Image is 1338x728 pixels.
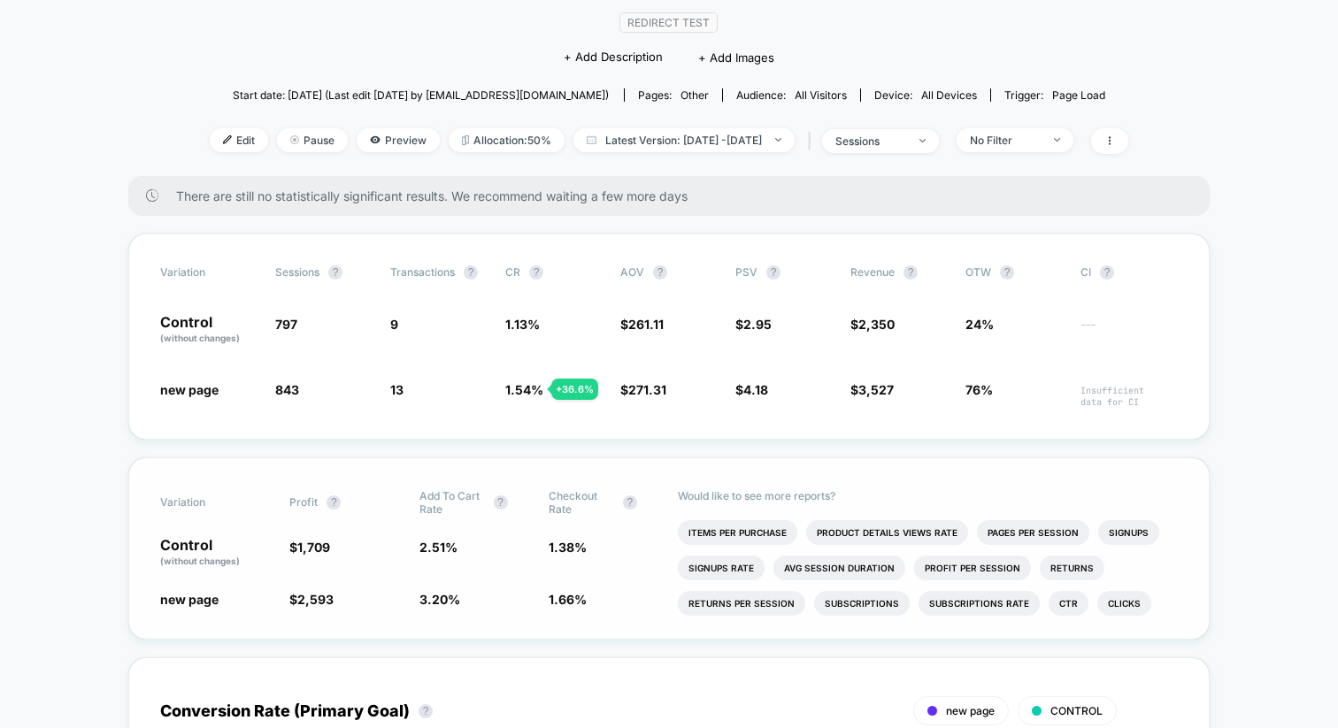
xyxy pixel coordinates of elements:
span: Variation [160,265,258,280]
button: ? [623,495,637,510]
span: $ [620,382,666,397]
button: ? [766,265,780,280]
span: There are still no statistically significant results. We recommend waiting a few more days [176,188,1174,203]
button: ? [419,704,433,718]
span: Start date: [DATE] (Last edit [DATE] by [EMAIL_ADDRESS][DOMAIN_NAME]) [233,88,609,102]
li: Avg Session Duration [773,556,905,580]
span: 271.31 [628,382,666,397]
span: new page [946,704,995,717]
span: 3.20 % [419,592,460,607]
img: calendar [587,135,596,144]
span: Latest Version: [DATE] - [DATE] [573,128,795,152]
div: No Filter [970,134,1041,147]
img: end [919,139,926,142]
span: 843 [275,382,299,397]
li: Items Per Purchase [678,520,797,545]
p: Control [160,538,272,568]
span: 3,527 [858,382,894,397]
button: ? [653,265,667,280]
span: $ [850,317,895,332]
span: $ [620,317,664,332]
li: Ctr [1049,591,1088,616]
span: 1.54 % [505,382,543,397]
span: Redirect Test [619,12,718,33]
div: Pages: [638,88,709,102]
span: $ [289,592,334,607]
span: Pause [277,128,348,152]
span: Variation [160,489,258,516]
span: Checkout Rate [549,489,614,516]
li: Returns [1040,556,1104,580]
span: Revenue [850,265,895,279]
img: end [1054,138,1060,142]
span: + Add Images [698,50,774,65]
li: Pages Per Session [977,520,1089,545]
span: 24% [965,317,994,332]
span: all devices [921,88,977,102]
span: 2,350 [858,317,895,332]
button: ? [1000,265,1014,280]
span: PSV [735,265,757,279]
li: Subscriptions [814,591,910,616]
span: Insufficient data for CI [1080,385,1178,408]
span: Edit [210,128,268,152]
div: sessions [835,134,906,148]
div: + 36.6 % [551,379,598,400]
li: Clicks [1097,591,1151,616]
button: ? [494,495,508,510]
span: Sessions [275,265,319,279]
span: 261.11 [628,317,664,332]
span: 1,709 [297,540,330,555]
span: OTW [965,265,1063,280]
span: Transactions [390,265,455,279]
span: 76% [965,382,993,397]
li: Profit Per Session [914,556,1031,580]
button: ? [529,265,543,280]
span: 2,593 [297,592,334,607]
img: end [290,135,299,144]
span: AOV [620,265,644,279]
span: Profit [289,495,318,509]
span: | [804,128,822,154]
button: ? [328,265,342,280]
span: CI [1080,265,1178,280]
li: Signups [1098,520,1159,545]
p: Would like to see more reports? [678,489,1178,502]
img: end [775,138,781,142]
span: (without changes) [160,556,240,566]
span: CONTROL [1050,704,1103,717]
button: ? [1100,265,1114,280]
span: Page Load [1052,88,1105,102]
button: ? [904,265,918,280]
div: Audience: [736,88,847,102]
span: new page [160,592,219,607]
span: new page [160,382,219,397]
span: 1.13 % [505,317,540,332]
span: Add To Cart Rate [419,489,485,516]
button: ? [327,495,341,510]
span: All Visitors [795,88,847,102]
li: Signups Rate [678,556,765,580]
span: CR [505,265,520,279]
span: Device: [860,88,990,102]
span: 9 [390,317,398,332]
span: $ [850,382,894,397]
button: ? [464,265,478,280]
li: Returns Per Session [678,591,805,616]
span: (without changes) [160,333,240,343]
span: --- [1080,319,1178,345]
span: 1.38 % [549,540,587,555]
span: $ [735,317,772,332]
span: $ [289,540,330,555]
span: Allocation: 50% [449,128,565,152]
div: Trigger: [1004,88,1105,102]
li: Product Details Views Rate [806,520,968,545]
img: edit [223,135,232,144]
span: 1.66 % [549,592,587,607]
span: $ [735,382,768,397]
span: 13 [390,382,404,397]
img: rebalance [462,135,469,145]
li: Subscriptions Rate [919,591,1040,616]
span: 2.95 [743,317,772,332]
span: + Add Description [564,49,663,66]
